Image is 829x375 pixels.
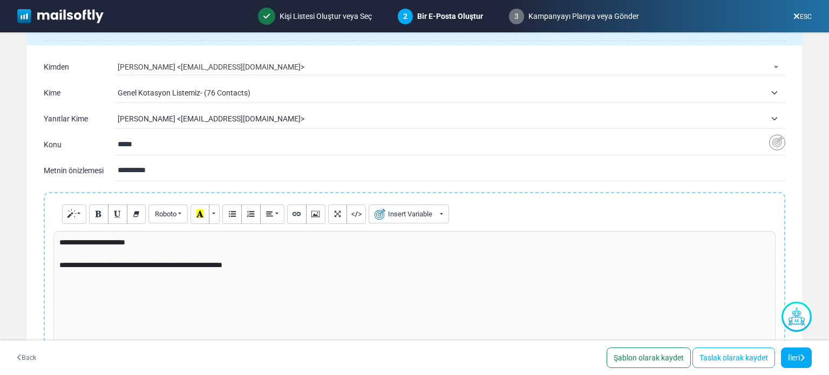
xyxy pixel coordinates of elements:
a: Taslak olarak kaydet [692,347,775,368]
div: Konu [44,139,98,151]
button: Style [62,204,86,224]
button: Picture [306,204,325,224]
button: More Color [209,204,220,224]
div: Kimden [44,62,98,73]
span: 2 [403,12,407,21]
a: ESC [793,13,812,21]
button: Font Family [148,204,187,223]
button: Link (CTRL+K) [287,204,307,224]
div: Kime [44,87,98,99]
div: Yanıtlar Kime [44,113,98,125]
button: Remove Font Style (CTRL+\) [127,204,146,224]
button: Underline (CTRL+U) [108,204,127,224]
img: Insert Variable [769,134,785,151]
button: Full Screen [328,204,348,224]
span: Roboto [155,210,176,218]
span: Genel Kotasyon Listemiz- (76 Contacts) [118,86,766,99]
img: mailsoftly_white_logo.svg [17,9,104,23]
span: Volkan Değirmenci <volkan@algodon.com.tr> [118,59,782,74]
a: Şablon olarak kaydet [607,347,691,368]
span: Volkan Değirmenci <volkan@algodon.com.tr> [118,112,766,125]
img: Yapay Zeka Asistanı [782,302,812,332]
button: Unordered list (CTRL+SHIFT+NUM7) [222,204,242,224]
button: Recent Color [191,204,210,224]
img: variable-target.svg [375,209,385,220]
div: Metnin önizlemesi [44,165,98,176]
span: Genel Kotasyon Listemiz- (76 Contacts) [118,83,785,103]
span: 3 [509,9,524,24]
button: Code View [346,204,366,224]
a: Back [17,353,36,363]
button: Ordered list (CTRL+SHIFT+NUM8) [241,204,261,224]
button: Paragraph [260,204,284,224]
button: Bold (CTRL+B) [89,204,108,224]
button: Insert Variable [369,204,449,223]
span: Volkan Değirmenci <volkan@algodon.com.tr> [118,109,785,128]
a: İleri [781,347,812,368]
